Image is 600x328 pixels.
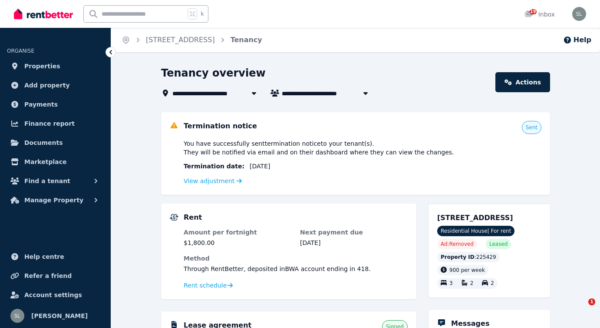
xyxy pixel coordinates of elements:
[24,251,64,262] span: Help centre
[14,7,73,20] img: RentBetter
[184,139,454,157] span: You have successfully sent termination notice to your tenant(s) . They will be notified via email...
[449,281,453,287] span: 3
[524,10,555,19] div: Inbox
[24,290,82,300] span: Account settings
[489,241,508,248] span: Leased
[24,99,58,110] span: Payments
[526,124,537,131] span: Sent
[530,9,537,14] span: 19
[184,177,242,184] a: View adjustment
[437,252,500,262] div: : 225429
[184,265,371,272] span: Through RentBetter , deposited in BWA account ending in 418 .
[24,271,72,281] span: Refer a friend
[184,254,408,263] dt: Method
[7,48,34,54] span: ORGANISE
[184,281,227,290] span: Rent schedule
[10,309,24,323] img: Sean Lennon
[7,172,104,190] button: Find a tenant
[7,96,104,113] a: Payments
[146,36,215,44] a: [STREET_ADDRESS]
[7,153,104,171] a: Marketplace
[491,281,494,287] span: 2
[437,214,513,222] span: [STREET_ADDRESS]
[31,311,88,321] span: [PERSON_NAME]
[7,286,104,304] a: Account settings
[201,10,204,17] span: k
[7,115,104,132] a: Finance report
[570,298,591,319] iframe: Intercom live chat
[24,157,66,167] span: Marketplace
[470,281,474,287] span: 2
[111,28,273,52] nav: Breadcrumb
[7,267,104,284] a: Refer a friend
[441,241,474,248] span: Ad: Removed
[449,267,485,273] span: 900 per week
[231,36,262,44] a: Tenancy
[300,238,408,247] dd: [DATE]
[300,228,408,237] dt: Next payment due
[7,134,104,151] a: Documents
[184,121,257,131] h5: Termination notice
[24,118,75,129] span: Finance report
[184,212,202,223] h5: Rent
[24,176,70,186] span: Find a tenant
[588,298,595,305] span: 1
[441,254,475,261] span: Property ID
[7,57,104,75] a: Properties
[7,77,104,94] a: Add property
[24,195,83,205] span: Manage Property
[7,191,104,209] button: Manage Property
[161,66,266,80] h1: Tenancy overview
[495,72,550,92] a: Actions
[24,137,63,148] span: Documents
[572,7,586,21] img: Sean Lennon
[437,226,514,236] span: Residential House | For rent
[7,248,104,265] a: Help centre
[24,80,70,90] span: Add property
[184,228,291,237] dt: Amount per fortnight
[563,35,591,45] button: Help
[250,162,270,171] span: [DATE]
[184,281,233,290] a: Rent schedule
[184,238,291,247] dd: $1,800.00
[170,214,178,221] img: Rental Payments
[184,162,244,171] span: Termination date :
[24,61,60,71] span: Properties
